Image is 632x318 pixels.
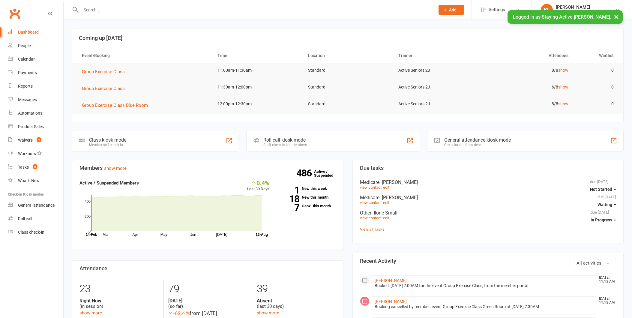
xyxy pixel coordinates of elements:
[18,111,42,115] div: Automations
[257,298,336,309] div: (last 30 days)
[439,5,464,15] button: Add
[611,10,622,23] button: ×
[375,283,594,288] div: Booked: [DATE] 7:00AM for the event Group Exercise Class, from the member portal
[8,226,63,239] a: Class kiosk mode
[8,120,63,133] a: Product Sales
[314,165,340,182] a: 486Active / Suspended
[8,174,63,187] a: What's New
[82,102,152,109] button: Group Exercise Class Blue Room
[379,179,418,185] span: : [PERSON_NAME]
[8,212,63,226] a: Roll call
[591,214,616,225] button: In Progress
[212,48,302,63] th: Time
[303,80,393,94] td: Standard
[360,185,382,190] a: view contact
[484,63,574,77] td: 8/8
[383,185,389,190] a: edit
[484,97,574,111] td: 8/8
[79,6,431,14] input: Search...
[18,97,37,102] div: Messages
[574,63,619,77] td: 0
[303,97,393,111] td: Standard
[541,4,553,16] div: KL
[76,48,212,63] th: Event/Booking
[278,187,336,190] a: 1New this week
[18,43,31,48] div: People
[570,258,616,268] button: All activities
[8,133,63,147] a: Waivers 4
[590,184,616,195] button: Not Started
[558,68,568,73] a: show
[18,138,33,142] div: Waivers
[18,151,36,156] div: Workouts
[375,304,594,309] div: Booking cancelled by member: event Group Exercise Class Green Room at [DATE] 7:30AM
[484,80,574,94] td: 6/8
[79,180,139,186] strong: Active / Suspended Members
[79,310,102,316] a: show more
[18,165,29,169] div: Tasks
[82,103,148,108] span: Group Exercise Class Blue Room
[375,278,407,283] a: [PERSON_NAME]
[375,299,407,304] a: [PERSON_NAME]
[383,200,389,205] a: edit
[79,298,159,309] div: (in session)
[8,106,63,120] a: Automations
[257,280,336,298] div: 39
[212,97,302,111] td: 12:00pm-12:30pm
[360,258,616,264] h3: Recent Activity
[18,70,37,75] div: Payments
[79,298,159,304] strong: Right Now
[212,80,302,94] td: 11:30am-12:00pm
[8,52,63,66] a: Calendar
[8,66,63,79] a: Payments
[18,57,35,61] div: Calendar
[278,203,299,212] strong: 7
[513,14,611,20] span: Logged in as Staying Active [PERSON_NAME].
[18,178,40,183] div: What's New
[591,217,612,222] span: In Progress
[89,137,126,143] div: Class kiosk mode
[590,187,612,192] span: Not Started
[8,25,63,39] a: Dashboard
[393,97,483,111] td: Active Seniors 2J
[360,200,382,205] a: view contact
[104,166,127,171] a: show more
[556,4,615,10] div: [PERSON_NAME]
[360,216,382,220] a: view contact
[37,137,41,142] span: 4
[449,7,457,12] span: Add
[247,179,269,192] div: Last 30 Days
[263,143,307,147] div: Staff check-in for members
[8,147,63,160] a: Workouts
[82,86,125,91] span: Group Exercise Class
[18,216,32,221] div: Roll call
[371,210,397,216] span: : Ilone Small
[574,48,619,63] th: Waitlist
[574,97,619,111] td: 0
[79,35,617,41] h3: Coming up [DATE]
[393,80,483,94] td: Active Seniors 2J
[7,6,22,21] a: Clubworx
[89,143,126,147] div: Member self check-in
[247,179,269,186] div: 0.4%
[383,216,389,220] a: edit
[379,195,418,200] span: : [PERSON_NAME]
[303,63,393,77] td: Standard
[444,137,511,143] div: General attendance kiosk mode
[596,276,616,283] time: [DATE] 11:13 AM
[8,79,63,93] a: Reports
[360,165,616,171] h3: Due tasks
[278,186,299,195] strong: 1
[484,48,574,63] th: Attendees
[263,137,307,143] div: Roll call kiosk mode
[558,101,568,106] a: show
[360,179,616,185] div: Medicare
[489,3,505,16] span: Settings
[168,310,190,316] span: -62.4 %
[558,85,568,89] a: show
[257,310,279,316] a: show more
[393,48,483,63] th: Trainer
[577,260,601,266] span: All activities
[82,69,125,74] span: Group Exercise Class
[596,297,616,304] time: [DATE] 11:13 AM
